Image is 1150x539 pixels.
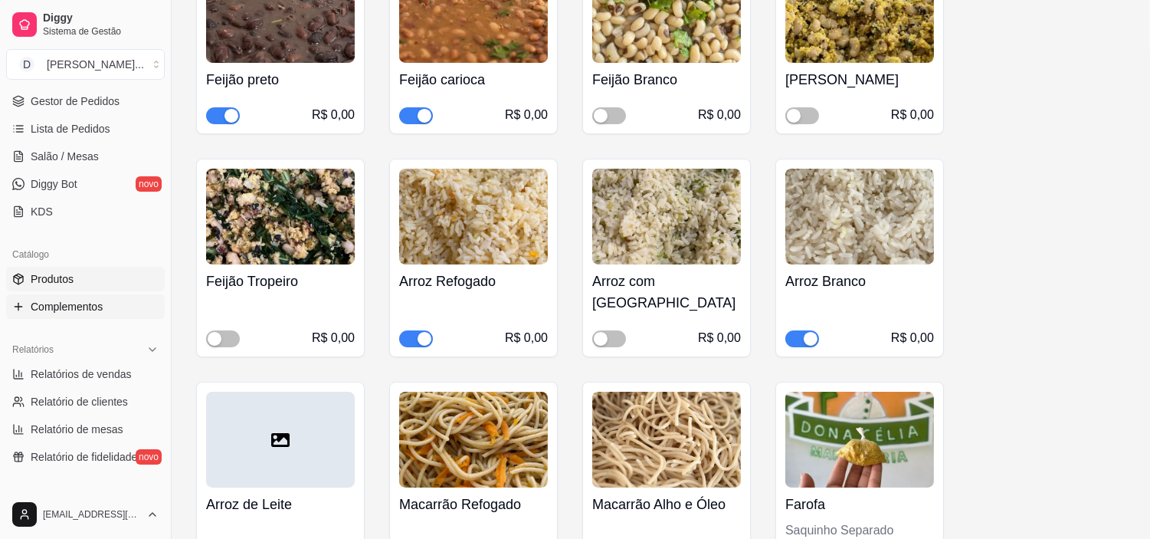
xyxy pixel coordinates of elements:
[31,366,132,382] span: Relatórios de vendas
[399,271,548,292] h4: Arroz Refogado
[43,25,159,38] span: Sistema de Gestão
[6,267,165,291] a: Produtos
[31,299,103,314] span: Complementos
[592,69,741,90] h4: Feijão Branco
[505,329,548,347] div: R$ 0,00
[31,204,53,219] span: KDS
[312,329,355,347] div: R$ 0,00
[43,508,140,521] span: [EMAIL_ADDRESS][DOMAIN_NAME]
[31,449,137,465] span: Relatório de fidelidade
[592,494,741,515] h4: Macarrão Alho e Óleo
[6,294,165,319] a: Complementos
[31,422,123,437] span: Relatório de mesas
[399,69,548,90] h4: Feijão carioca
[6,49,165,80] button: Select a team
[399,169,548,265] img: product-image
[6,6,165,43] a: DiggySistema de Gestão
[399,494,548,515] h4: Macarrão Refogado
[6,242,165,267] div: Catálogo
[12,343,54,356] span: Relatórios
[891,106,934,124] div: R$ 0,00
[592,169,741,265] img: product-image
[43,12,159,25] span: Diggy
[31,394,128,409] span: Relatório de clientes
[698,329,741,347] div: R$ 0,00
[592,392,741,488] img: product-image
[6,117,165,141] a: Lista de Pedidos
[6,496,165,533] button: [EMAIL_ADDRESS][DOMAIN_NAME]
[206,69,355,90] h4: Feijão preto
[312,106,355,124] div: R$ 0,00
[6,362,165,386] a: Relatórios de vendas
[31,121,110,136] span: Lista de Pedidos
[206,169,355,265] img: product-image
[592,271,741,314] h4: Arroz com [GEOGRAPHIC_DATA]
[785,271,934,292] h4: Arroz Branco
[785,494,934,515] h4: Farofa
[206,494,355,515] h4: Arroz de Leite
[6,488,165,512] div: Gerenciar
[505,106,548,124] div: R$ 0,00
[206,271,355,292] h4: Feijão Tropeiro
[399,392,548,488] img: product-image
[698,106,741,124] div: R$ 0,00
[785,69,934,90] h4: [PERSON_NAME]
[47,57,144,72] div: [PERSON_NAME] ...
[6,417,165,442] a: Relatório de mesas
[6,144,165,169] a: Salão / Mesas
[31,176,77,192] span: Diggy Bot
[891,329,934,347] div: R$ 0,00
[31,271,74,287] span: Produtos
[6,89,165,113] a: Gestor de Pedidos
[31,149,99,164] span: Salão / Mesas
[19,57,34,72] span: D
[6,445,165,469] a: Relatório de fidelidadenovo
[6,172,165,196] a: Diggy Botnovo
[6,389,165,414] a: Relatório de clientes
[6,199,165,224] a: KDS
[785,169,934,265] img: product-image
[31,94,120,109] span: Gestor de Pedidos
[785,392,934,488] img: product-image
